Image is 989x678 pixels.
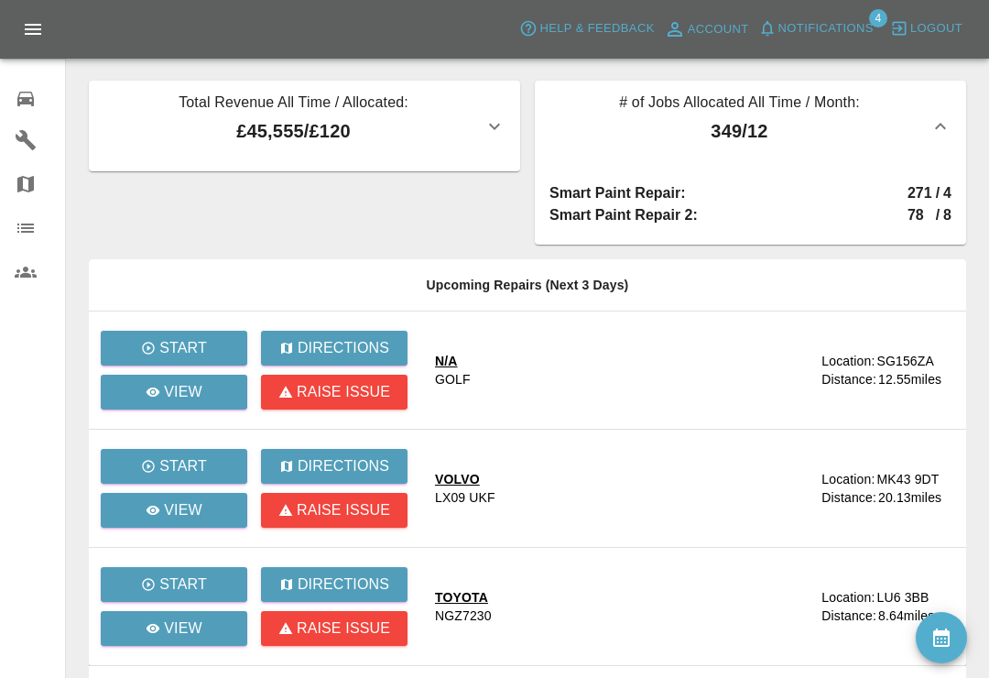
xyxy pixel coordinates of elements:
p: View [164,499,202,521]
a: View [101,375,247,410]
button: Total Revenue All Time / Allocated:£45,555/£120 [89,81,520,171]
div: VOLVO [435,470,495,488]
div: / [936,182,940,204]
button: # of Jobs Allocated All Time / Month:349/12 [535,81,966,171]
div: Location: [821,352,875,370]
p: Directions [298,574,389,596]
div: 4 [943,182,951,204]
div: 12.55 miles [878,370,951,388]
div: 8 [943,204,951,226]
a: TOYOTANGZ7230 [435,588,807,625]
p: Raise issue [297,381,390,403]
span: Notifications [778,18,874,39]
button: Notifications [754,15,878,43]
p: £45,555 / £120 [103,117,484,145]
div: 271 [907,182,932,204]
div: Location: [821,588,875,607]
a: Location:MK43 9DTDistance:20.13miles [821,470,951,507]
p: Directions [298,455,389,477]
a: N/AGOLF [435,352,807,388]
div: Distance: [821,370,876,388]
th: Upcoming Repairs (Next 3 Days) [89,259,966,312]
div: Distance: [821,488,876,507]
button: Start [101,331,247,366]
div: MK43 9DT [876,470,939,488]
a: View [101,611,247,646]
button: Start [101,567,247,602]
div: 78 [907,204,932,226]
p: Start [159,337,207,359]
div: TOYOTA [435,588,492,607]
button: Directions [261,331,408,366]
button: Raise issue [261,611,408,646]
div: GOLF [435,370,471,388]
a: Location:SG156ZADistance:12.55miles [821,352,951,388]
a: View [101,493,247,528]
div: N/A [435,352,471,370]
div: LU6 3BB [876,588,929,607]
p: Raise issue [297,618,390,640]
button: Open drawer [11,7,55,51]
div: Distance: [821,607,876,625]
span: Logout [910,18,962,39]
div: NGZ7230 [435,607,492,625]
div: LX09 UKF [435,488,495,507]
p: Raise issue [297,499,390,521]
div: 8.64 miles [878,607,951,625]
div: Smart Paint Repair : [549,182,907,204]
button: Directions [261,449,408,484]
p: Start [159,455,207,477]
button: Help & Feedback [515,15,658,43]
span: Help & Feedback [539,18,654,39]
span: 4 [869,9,887,27]
button: Raise issue [261,493,408,528]
p: Start [159,574,207,596]
p: Total Revenue All Time / Allocated: [103,92,484,117]
p: 349 / 12 [549,117,929,145]
a: Account [659,15,754,44]
p: # of Jobs Allocated All Time / Month: [549,92,929,117]
button: Directions [261,567,408,602]
button: availability [916,612,967,663]
button: Raise issue [261,375,408,410]
a: VOLVOLX09 UKF [435,470,807,507]
a: Location:LU6 3BBDistance:8.64miles [821,588,951,625]
div: Location: [821,470,875,488]
p: View [164,381,202,403]
div: SG156ZA [876,352,934,370]
button: Logout [886,15,967,43]
p: Directions [298,337,389,359]
div: Smart Paint Repair 2 : [549,204,907,226]
button: Start [101,449,247,484]
p: View [164,618,202,640]
div: 20.13 miles [878,488,951,507]
div: / [936,204,940,226]
span: Account [688,19,749,40]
